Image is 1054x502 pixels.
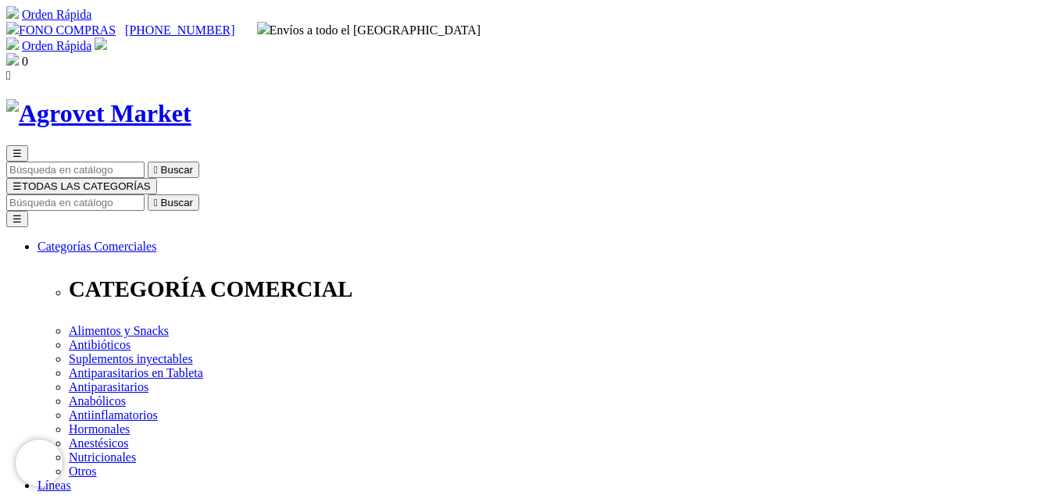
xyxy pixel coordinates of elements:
[22,39,91,52] a: Orden Rápida
[6,162,145,178] input: Buscar
[69,352,193,365] a: Suplementos inyectables
[161,164,193,176] span: Buscar
[22,55,28,68] span: 0
[69,324,169,337] a: Alimentos y Snacks
[6,53,19,66] img: shopping-bag.svg
[6,194,145,211] input: Buscar
[6,211,28,227] button: ☰
[6,145,28,162] button: ☰
[6,6,19,19] img: shopping-cart.svg
[69,465,97,478] a: Otros
[6,23,116,37] a: FONO COMPRAS
[69,408,158,422] a: Antiinflamatorios
[6,69,11,82] i: 
[154,197,158,208] i: 
[257,23,481,37] span: Envíos a todo el [GEOGRAPHIC_DATA]
[6,99,191,128] img: Agrovet Market
[257,22,270,34] img: delivery-truck.svg
[95,37,107,50] img: user.svg
[148,194,199,211] button:  Buscar
[69,380,148,393] a: Antiparasitarios
[13,180,22,192] span: ☰
[13,148,22,159] span: ☰
[6,37,19,50] img: shopping-cart.svg
[6,22,19,34] img: phone.svg
[69,366,203,379] a: Antiparasitarios en Tableta
[69,394,126,408] a: Anabólicos
[16,440,63,486] iframe: Brevo live chat
[154,164,158,176] i: 
[38,240,156,253] a: Categorías Comerciales
[148,162,199,178] button:  Buscar
[6,178,157,194] button: ☰TODAS LAS CATEGORÍAS
[161,197,193,208] span: Buscar
[69,422,130,436] a: Hormonales
[69,450,136,464] a: Nutricionales
[22,8,91,21] a: Orden Rápida
[95,39,107,52] a: Acceda a su cuenta de cliente
[125,23,234,37] a: [PHONE_NUMBER]
[69,276,1048,302] p: CATEGORÍA COMERCIAL
[69,338,130,351] a: Antibióticos
[69,436,128,450] a: Anestésicos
